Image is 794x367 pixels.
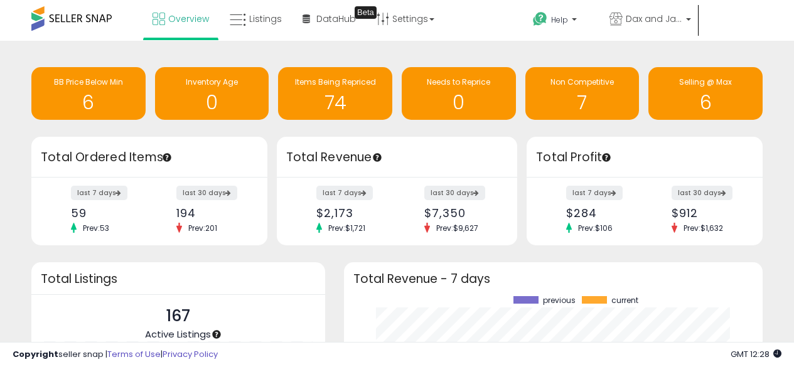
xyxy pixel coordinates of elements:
[316,13,356,25] span: DataHub
[168,13,209,25] span: Overview
[566,206,635,220] div: $284
[672,186,732,200] label: last 30 days
[284,92,386,113] h1: 74
[611,296,638,305] span: current
[601,152,612,163] div: Tooltip anchor
[543,296,576,305] span: previous
[54,77,123,87] span: BB Price Below Min
[249,13,282,25] span: Listings
[427,77,490,87] span: Needs to Reprice
[176,206,245,220] div: 194
[278,67,392,120] a: Items Being Repriced 74
[71,206,140,220] div: 59
[523,2,598,41] a: Help
[161,152,173,163] div: Tooltip anchor
[13,349,218,361] div: seller snap | |
[145,304,211,328] p: 167
[566,186,623,200] label: last 7 days
[13,348,58,360] strong: Copyright
[626,13,682,25] span: Dax and Jade Co.
[71,186,127,200] label: last 7 days
[163,348,218,360] a: Privacy Policy
[430,223,485,233] span: Prev: $9,627
[161,92,263,113] h1: 0
[176,186,237,200] label: last 30 days
[525,67,640,120] a: Non Competitive 7
[402,67,516,120] a: Needs to Reprice 0
[408,92,510,113] h1: 0
[648,67,763,120] a: Selling @ Max 6
[532,92,633,113] h1: 7
[353,274,753,284] h3: Total Revenue - 7 days
[424,206,495,220] div: $7,350
[677,223,729,233] span: Prev: $1,632
[186,77,238,87] span: Inventory Age
[41,274,316,284] h3: Total Listings
[211,329,222,340] div: Tooltip anchor
[182,223,223,233] span: Prev: 201
[550,77,614,87] span: Non Competitive
[155,67,269,120] a: Inventory Age 0
[295,77,376,87] span: Items Being Repriced
[107,348,161,360] a: Terms of Use
[41,149,258,166] h3: Total Ordered Items
[316,206,387,220] div: $2,173
[731,348,781,360] span: 2025-10-11 12:28 GMT
[372,152,383,163] div: Tooltip anchor
[551,14,568,25] span: Help
[77,223,115,233] span: Prev: 53
[532,11,548,27] i: Get Help
[145,327,211,341] span: Active Listings
[672,206,741,220] div: $912
[38,92,139,113] h1: 6
[536,149,753,166] h3: Total Profit
[679,77,732,87] span: Selling @ Max
[424,186,485,200] label: last 30 days
[355,6,377,19] div: Tooltip anchor
[572,223,619,233] span: Prev: $106
[286,149,508,166] h3: Total Revenue
[316,186,373,200] label: last 7 days
[655,92,756,113] h1: 6
[322,223,372,233] span: Prev: $1,721
[31,67,146,120] a: BB Price Below Min 6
